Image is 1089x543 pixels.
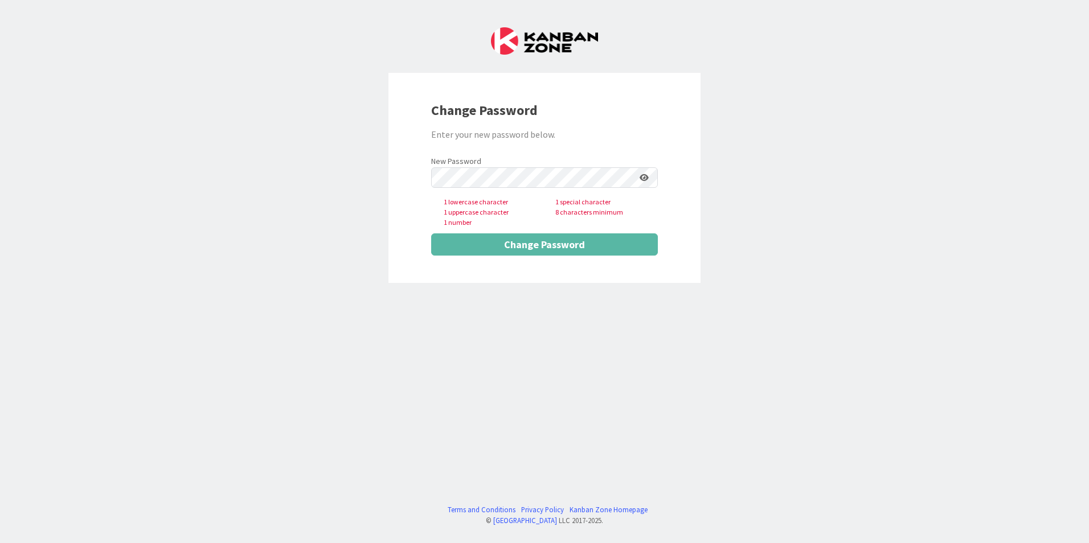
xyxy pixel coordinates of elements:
[435,197,546,207] span: 1 lowercase character
[431,155,481,167] label: New Password
[521,504,564,515] a: Privacy Policy
[431,101,538,119] b: Change Password
[442,515,648,526] div: © LLC 2017- 2025 .
[491,27,598,55] img: Kanban Zone
[570,504,648,515] a: Kanban Zone Homepage
[493,516,557,525] a: [GEOGRAPHIC_DATA]
[546,207,658,217] span: 8 characters minimum
[448,504,515,515] a: Terms and Conditions
[435,217,546,228] span: 1 number
[546,197,658,207] span: 1 special character
[431,233,658,256] button: Change Password
[431,127,658,141] div: Enter your new password below.
[435,207,546,217] span: 1 uppercase character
